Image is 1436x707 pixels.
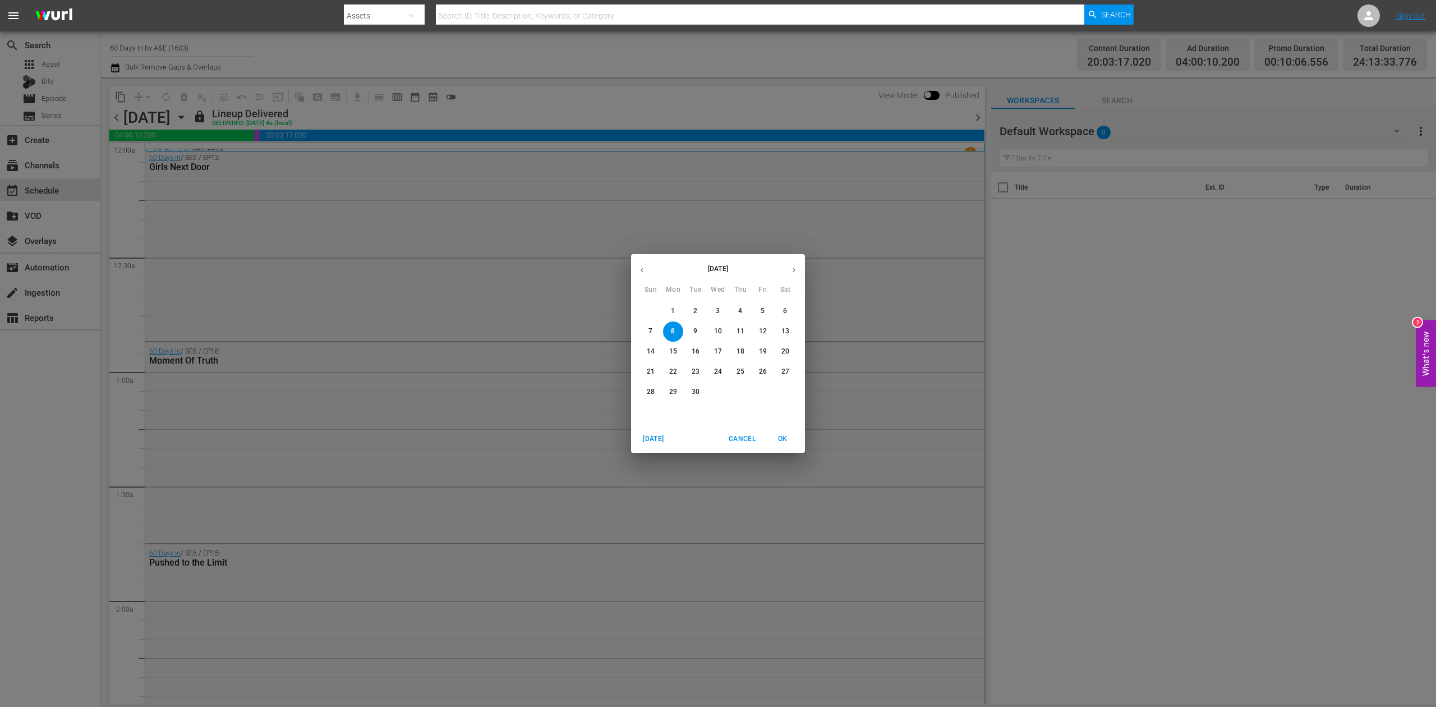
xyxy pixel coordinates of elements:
button: 12 [753,322,773,342]
span: Tue [685,284,706,296]
p: 11 [737,327,744,336]
button: 2 [685,301,706,322]
button: 18 [730,342,751,362]
button: 14 [641,342,661,362]
p: 4 [738,306,742,316]
span: [DATE] [640,433,667,445]
p: 6 [783,306,787,316]
p: 7 [648,327,652,336]
span: Wed [708,284,728,296]
button: 6 [775,301,795,322]
span: Sat [775,284,795,296]
span: Fri [753,284,773,296]
button: 1 [663,301,683,322]
p: 23 [692,367,699,377]
p: 3 [716,306,720,316]
p: 26 [759,367,767,377]
p: 20 [781,347,789,356]
p: 2 [693,306,697,316]
button: 10 [708,322,728,342]
button: 3 [708,301,728,322]
button: 15 [663,342,683,362]
button: 7 [641,322,661,342]
p: 8 [671,327,675,336]
button: OK [765,430,800,448]
span: Cancel [729,433,756,445]
button: 22 [663,362,683,382]
button: 30 [685,382,706,402]
button: 4 [730,301,751,322]
p: 28 [647,387,655,397]
p: 5 [761,306,765,316]
button: 21 [641,362,661,382]
a: Sign Out [1396,11,1425,20]
span: Search [1101,4,1131,25]
span: menu [7,9,20,22]
button: [DATE] [636,430,671,448]
p: 1 [671,306,675,316]
button: 24 [708,362,728,382]
p: 21 [647,367,655,377]
img: ans4CAIJ8jUAAAAAAAAAAAAAAAAAAAAAAAAgQb4GAAAAAAAAAAAAAAAAAAAAAAAAJMjXAAAAAAAAAAAAAAAAAAAAAAAAgAT5G... [27,3,81,29]
p: 9 [693,327,697,336]
button: 27 [775,362,795,382]
button: 13 [775,322,795,342]
p: 17 [714,347,722,356]
p: 19 [759,347,767,356]
button: 26 [753,362,773,382]
span: Mon [663,284,683,296]
button: 29 [663,382,683,402]
button: 23 [685,362,706,382]
button: 5 [753,301,773,322]
p: 16 [692,347,699,356]
span: OK [769,433,796,445]
button: 17 [708,342,728,362]
button: 11 [730,322,751,342]
span: Thu [730,284,751,296]
div: 2 [1413,318,1422,327]
button: 19 [753,342,773,362]
button: 28 [641,382,661,402]
p: 29 [669,387,677,397]
p: [DATE] [653,264,783,274]
button: 25 [730,362,751,382]
button: 20 [775,342,795,362]
p: 18 [737,347,744,356]
button: Cancel [724,430,760,448]
p: 12 [759,327,767,336]
button: 8 [663,322,683,342]
p: 24 [714,367,722,377]
p: 27 [781,367,789,377]
p: 13 [781,327,789,336]
button: 16 [685,342,706,362]
p: 25 [737,367,744,377]
span: Sun [641,284,661,296]
p: 15 [669,347,677,356]
button: 9 [685,322,706,342]
button: Open Feedback Widget [1416,320,1436,387]
p: 22 [669,367,677,377]
p: 30 [692,387,699,397]
p: 10 [714,327,722,336]
p: 14 [647,347,655,356]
